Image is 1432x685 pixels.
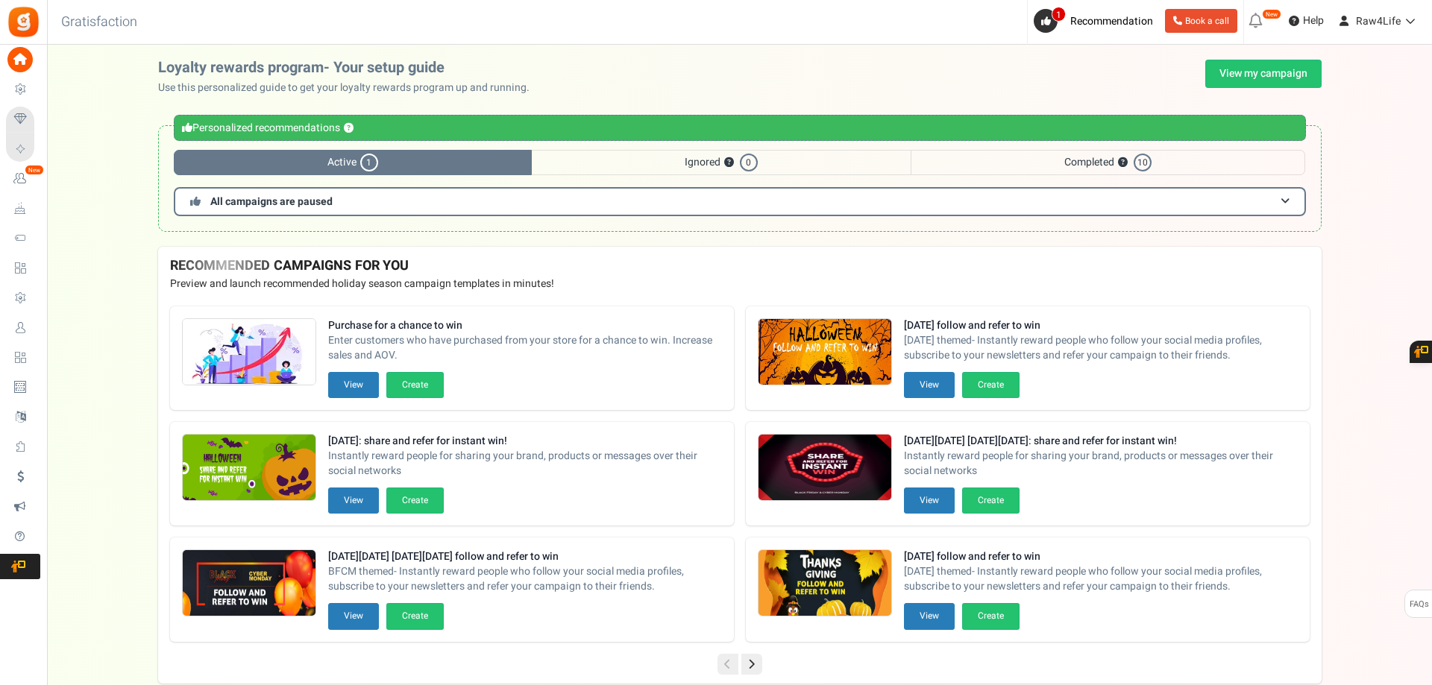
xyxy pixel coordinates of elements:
[360,154,378,171] span: 1
[183,319,315,386] img: Recommended Campaigns
[904,434,1298,449] strong: [DATE][DATE] [DATE][DATE]: share and refer for instant win!
[158,60,541,76] h2: Loyalty rewards program- Your setup guide
[328,434,722,449] strong: [DATE]: share and refer for instant win!
[328,564,722,594] span: BFCM themed- Instantly reward people who follow your social media profiles, subscribe to your new...
[174,115,1306,141] div: Personalized recommendations
[328,333,722,363] span: Enter customers who have purchased from your store for a chance to win. Increase sales and AOV.
[1205,60,1322,88] a: View my campaign
[328,318,722,333] strong: Purchase for a chance to win
[210,194,333,209] span: All campaigns are paused
[1283,9,1330,33] a: Help
[1262,9,1281,19] em: New
[904,603,955,629] button: View
[6,166,40,192] a: New
[328,449,722,479] span: Instantly reward people for sharing your brand, products or messages over their social networks
[962,372,1020,398] button: Create
[1409,590,1429,619] span: FAQs
[911,150,1305,175] span: Completed
[1070,13,1153,29] span: Recommendation
[904,549,1298,564] strong: [DATE] follow and refer to win
[174,150,532,175] span: Active
[1356,13,1401,29] span: Raw4Life
[962,603,1020,629] button: Create
[386,487,444,514] button: Create
[904,318,1298,333] strong: [DATE] follow and refer to win
[158,81,541,95] p: Use this personalized guide to get your loyalty rewards program up and running.
[759,319,891,386] img: Recommended Campaigns
[386,603,444,629] button: Create
[170,259,1310,274] h4: RECOMMENDED CAMPAIGNS FOR YOU
[344,124,354,133] button: ?
[1134,154,1152,171] span: 10
[904,449,1298,479] span: Instantly reward people for sharing your brand, products or messages over their social networks
[1165,9,1237,33] a: Book a call
[724,158,734,168] button: ?
[740,154,758,171] span: 0
[962,487,1020,514] button: Create
[759,435,891,502] img: Recommended Campaigns
[1118,158,1128,168] button: ?
[170,277,1310,291] p: Preview and launch recommended holiday season campaign templates in minutes!
[25,165,44,175] em: New
[328,487,379,514] button: View
[904,333,1298,363] span: [DATE] themed- Instantly reward people who follow your social media profiles, subscribe to your n...
[328,549,722,564] strong: [DATE][DATE] [DATE][DATE] follow and refer to win
[328,372,379,398] button: View
[904,487,955,514] button: View
[904,564,1298,594] span: [DATE] themed- Instantly reward people who follow your social media profiles, subscribe to your n...
[1299,13,1324,28] span: Help
[759,550,891,617] img: Recommended Campaigns
[45,7,154,37] h3: Gratisfaction
[328,603,379,629] button: View
[904,372,955,398] button: View
[183,550,315,617] img: Recommended Campaigns
[1052,7,1066,22] span: 1
[1034,9,1159,33] a: 1 Recommendation
[7,5,40,39] img: Gratisfaction
[532,150,911,175] span: Ignored
[386,372,444,398] button: Create
[183,435,315,502] img: Recommended Campaigns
